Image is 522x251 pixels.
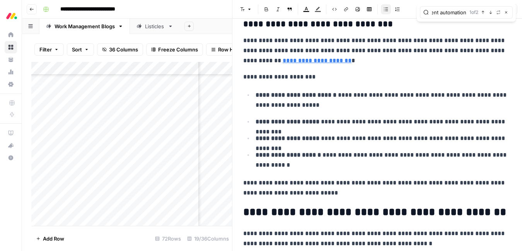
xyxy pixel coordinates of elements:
button: Help + Support [5,152,17,164]
button: Filter [34,43,64,56]
div: 72 Rows [152,232,184,245]
button: Row Height [206,43,251,56]
button: Workspace: Monday.com [5,6,17,26]
button: 36 Columns [97,43,143,56]
div: 19/36 Columns [184,232,232,245]
a: Your Data [5,53,17,66]
img: Monday.com Logo [5,9,19,23]
span: 1 of 2 [469,9,478,16]
a: Work Management Blogs [39,19,130,34]
span: Freeze Columns [158,46,198,53]
a: Usage [5,66,17,78]
a: AirOps Academy [5,127,17,139]
button: Add Row [31,232,69,245]
a: Home [5,29,17,41]
span: 36 Columns [109,46,138,53]
a: Browse [5,41,17,53]
button: Sort [67,43,94,56]
span: Add Row [43,235,64,242]
div: What's new? [5,140,17,151]
a: Listicles [130,19,180,34]
button: What's new? [5,139,17,152]
a: Settings [5,78,17,90]
div: Work Management Blogs [55,22,115,30]
div: Listicles [145,22,165,30]
input: Search [432,9,466,16]
span: Sort [72,46,82,53]
span: Filter [39,46,52,53]
span: Row Height [218,46,246,53]
button: Freeze Columns [146,43,203,56]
